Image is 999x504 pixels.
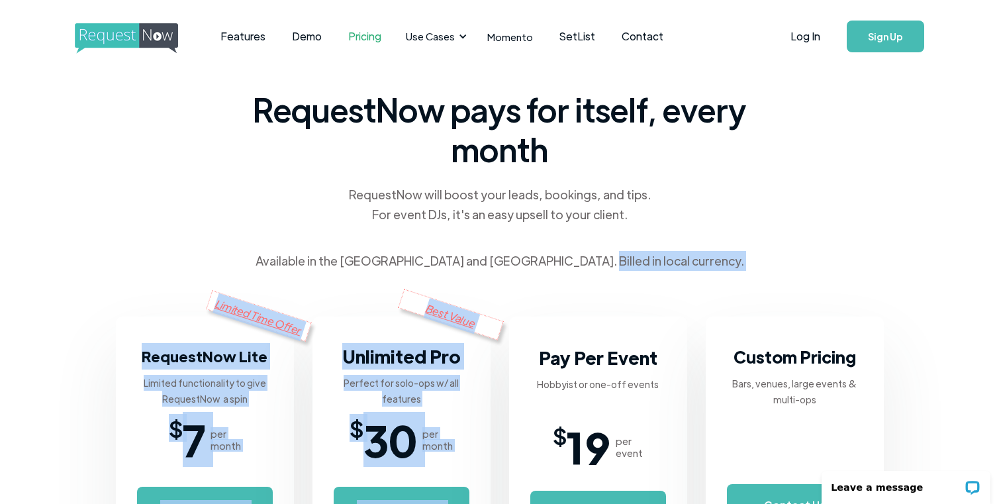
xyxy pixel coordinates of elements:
[777,13,833,60] a: Log In
[398,16,471,57] div: Use Cases
[206,290,312,341] div: Limited Time Offer
[608,16,677,57] a: Contact
[342,343,461,370] h3: Unlimited Pro
[363,420,417,460] span: 30
[847,21,924,52] a: Sign Up
[335,16,395,57] a: Pricing
[546,16,608,57] a: SetList
[248,89,751,169] span: RequestNow pays for itself, every month
[813,462,999,504] iframe: LiveChat chat widget
[75,23,174,50] a: home
[553,427,567,443] span: $
[279,16,335,57] a: Demo
[616,435,643,459] div: per event
[474,17,546,56] a: Momento
[169,420,183,436] span: $
[211,428,241,452] div: per month
[334,375,469,407] div: Perfect for solo-ops w/ all features
[734,346,856,368] strong: Custom Pricing
[75,23,203,54] img: requestnow logo
[406,29,455,44] div: Use Cases
[537,376,659,392] div: Hobbyist or one-off events
[137,375,273,407] div: Limited functionality to give RequestNow a spin
[567,427,610,467] span: 19
[207,16,279,57] a: Features
[422,428,453,452] div: per month
[539,346,657,369] strong: Pay Per Event
[256,251,744,271] div: Available in the [GEOGRAPHIC_DATA] and [GEOGRAPHIC_DATA]. Billed in local currency.
[348,185,652,225] div: RequestNow will boost your leads, bookings, and tips. For event DJs, it's an easy upsell to your ...
[183,420,205,460] span: 7
[398,289,504,340] div: Best Value
[350,420,363,436] span: $
[727,376,863,407] div: Bars, venues, large events & multi-ops
[142,343,267,370] h3: RequestNow Lite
